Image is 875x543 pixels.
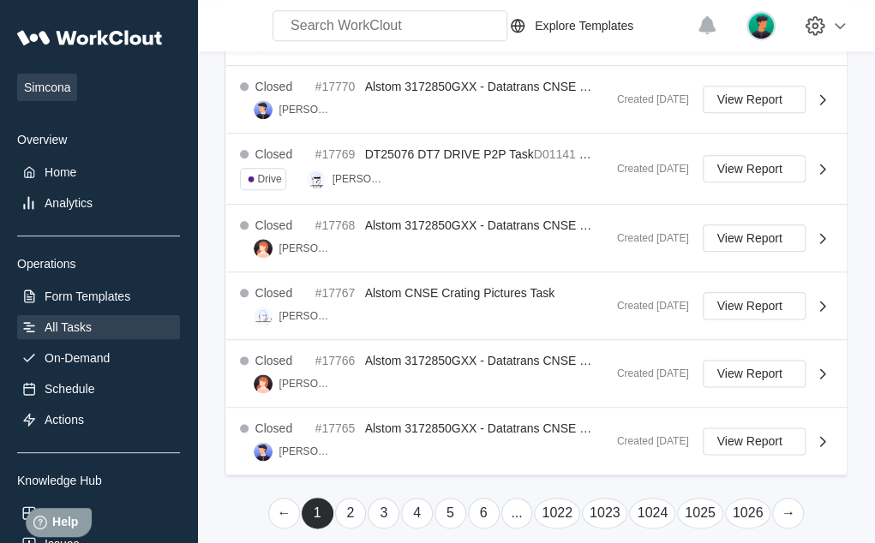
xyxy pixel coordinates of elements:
a: Form Templates [17,284,180,308]
div: Explore Templates [535,19,633,33]
button: View Report [703,360,806,387]
a: Closed#17769DT25076 DT7 DRIVE P2P TaskD01141G17905Drive[PERSON_NAME]Created [DATE]View Report [226,134,847,205]
a: Page 3 [368,498,399,528]
div: #17766 [315,354,358,367]
div: Drive [258,173,282,185]
div: #17768 [315,218,358,232]
div: Closed [255,80,293,93]
div: Created [DATE] [603,163,689,175]
div: [PERSON_NAME] [333,173,386,185]
img: clout-09.png [254,307,273,325]
span: View Report [717,300,782,312]
div: Closed [255,354,293,367]
a: Explore Templates [507,15,688,36]
a: Actions [17,408,180,432]
div: [PERSON_NAME] [279,242,333,254]
mark: D01141 [534,147,576,161]
img: user.png [746,11,776,40]
div: Created [DATE] [603,93,689,105]
span: Alstom 3172850GXX - Datatrans CNSE Final Inspection Task [365,80,692,93]
a: Page 2 [335,498,367,528]
div: Created [DATE] [603,300,689,312]
div: #17765 [315,421,358,435]
span: View Report [717,367,782,379]
input: Search WorkClout [273,10,507,41]
img: user-2.png [254,374,273,393]
div: On-Demand [45,351,110,365]
span: View Report [717,163,782,175]
span: View Report [717,93,782,105]
a: Page 1026 [725,498,771,528]
a: Page 1023 [582,498,628,528]
div: Home [45,165,76,179]
div: Created [DATE] [603,232,689,244]
div: [PERSON_NAME] [279,310,333,322]
a: Closed#17765Alstom 3172850GXX - Datatrans CNSE Final Inspection Task[PERSON_NAME]Created [DATE]Vi... [226,408,847,475]
a: Page 1022 [534,498,580,528]
div: Created [DATE] [603,367,689,379]
div: [PERSON_NAME] [279,378,333,390]
span: Alstom CNSE Crating Pictures Task [365,286,554,300]
button: View Report [703,224,806,252]
span: DT25076 DT7 DRIVE P2P Task [365,147,534,161]
div: #17767 [315,286,358,300]
div: #17769 [315,147,358,161]
a: Closed#17767Alstom CNSE Crating Pictures Task[PERSON_NAME]Created [DATE]View Report [226,272,847,340]
span: View Report [717,435,782,447]
div: [PERSON_NAME] [279,104,333,116]
span: Alstom 3172850GXX - Datatrans CNSE Final Inspection Task [365,421,692,435]
a: Page 1025 [677,498,723,528]
a: Closed#17766Alstom 3172850GXX - Datatrans CNSE Final Inspection Task[PERSON_NAME]Created [DATE]Vi... [226,340,847,408]
button: View Report [703,292,806,319]
a: Page 5 [435,498,466,528]
a: Page 6 [468,498,500,528]
a: Previous page [268,498,300,528]
a: Page 1 is your current page [302,498,333,528]
a: All Tasks [17,315,180,339]
div: Knowledge Hub [17,474,180,487]
img: user-2.png [254,239,273,258]
a: Schedule [17,377,180,401]
img: user-5.png [254,100,273,119]
a: Analytics [17,191,180,215]
a: Page 1024 [629,498,675,528]
span: Alstom 3172850GXX - Datatrans CNSE Final Inspection Task [365,354,692,367]
a: Closed#17768Alstom 3172850GXX - Datatrans CNSE Final Inspection Task[PERSON_NAME]Created [DATE]Vi... [226,205,847,272]
div: Actions [45,413,84,427]
div: #17770 [315,80,358,93]
span: Simcona [17,74,77,101]
a: On-Demand [17,346,180,370]
div: Operations [17,257,180,271]
a: Page 4 [401,498,433,528]
div: Created [DATE] [603,435,689,447]
span: View Report [717,232,782,244]
div: Closed [255,286,293,300]
button: View Report [703,427,806,455]
div: Closed [255,147,293,161]
button: View Report [703,86,806,113]
a: Closed#17770Alstom 3172850GXX - Datatrans CNSE Final Inspection Task[PERSON_NAME]Created [DATE]Vi... [226,66,847,134]
div: Form Templates [45,289,130,303]
div: Closed [255,218,293,232]
img: clout-01.png [307,170,326,188]
a: Home [17,160,180,184]
img: user-5.png [254,442,273,461]
div: Overview [17,133,180,146]
button: View Report [703,155,806,182]
a: Next page [772,498,804,528]
div: [PERSON_NAME] [279,445,333,457]
a: ... [501,498,533,528]
a: Assets [17,501,180,525]
span: Alstom 3172850GXX - Datatrans CNSE Final Inspection Task [365,218,692,232]
div: Schedule [45,382,94,396]
div: Analytics [45,196,93,210]
div: All Tasks [45,320,92,334]
div: Closed [255,421,293,435]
